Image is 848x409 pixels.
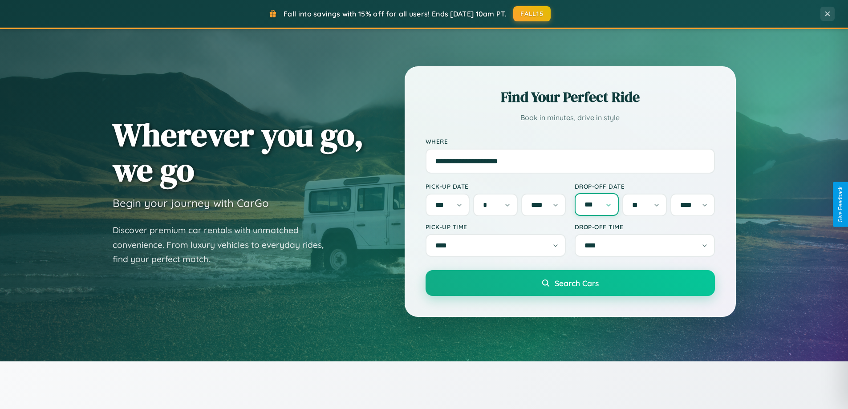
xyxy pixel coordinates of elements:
div: Give Feedback [837,186,844,223]
label: Where [426,138,715,145]
label: Drop-off Time [575,223,715,231]
h3: Begin your journey with CarGo [113,196,269,210]
span: Fall into savings with 15% off for all users! Ends [DATE] 10am PT. [284,9,507,18]
h2: Find Your Perfect Ride [426,87,715,107]
label: Drop-off Date [575,182,715,190]
label: Pick-up Date [426,182,566,190]
label: Pick-up Time [426,223,566,231]
p: Discover premium car rentals with unmatched convenience. From luxury vehicles to everyday rides, ... [113,223,335,267]
span: Search Cars [555,278,599,288]
h1: Wherever you go, we go [113,117,364,187]
button: FALL15 [513,6,551,21]
p: Book in minutes, drive in style [426,111,715,124]
button: Search Cars [426,270,715,296]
